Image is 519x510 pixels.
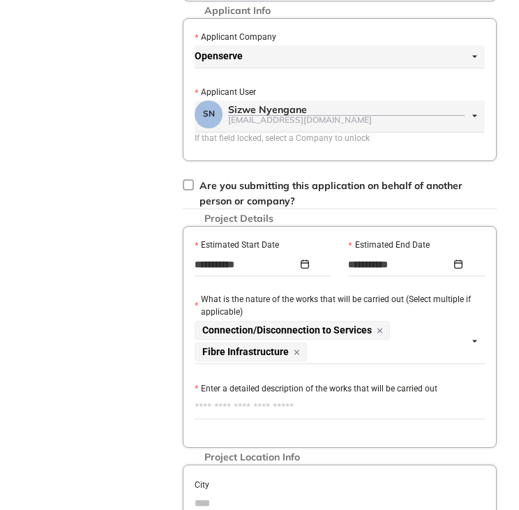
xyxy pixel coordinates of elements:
span: Fibre Infrastructure [195,343,307,361]
div: If that field locked, select a Company to unlock [195,132,485,145]
div: [EMAIL_ADDRESS][DOMAIN_NAME] [228,115,465,124]
textarea: Enter a detailed description of the works that will be carried out [195,396,485,419]
label: Enter a detailed description of the works that will be carried out [195,382,437,396]
span: Applicant Info [197,5,278,17]
span: Are you submitting this application on behalf of another person or company? [200,179,462,207]
span: Connection/Disconnection to Services [195,321,390,340]
input: Estimated Start Date [195,257,298,272]
div: Sizwe Nyengane [228,104,465,116]
span: Project Details [197,213,280,225]
span: Project Location Info [197,451,307,463]
span: Connection/Disconnection to Services [202,325,372,336]
input: Estimated End Date [348,257,451,272]
label: Applicant Company [195,31,276,44]
span: Openserve [195,45,477,68]
label: City [195,479,209,492]
label: Estimated Start Date [195,239,279,252]
label: Applicant User [195,86,256,99]
label: Estimated End Date [348,239,429,252]
span: SN [203,109,215,119]
label: What is the nature of the works that will be carried out (Select multiple if applicable) [195,293,485,320]
span: Fibre Infrastructure [202,347,289,357]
